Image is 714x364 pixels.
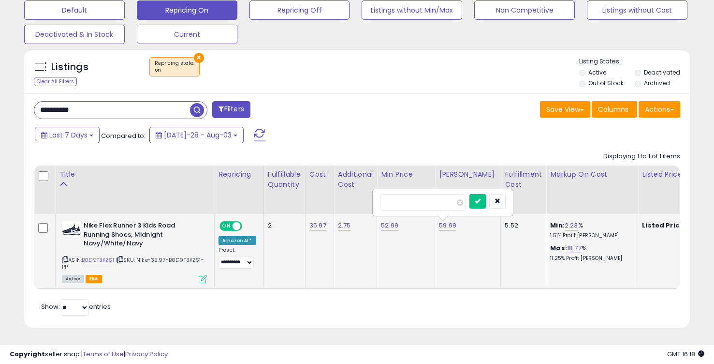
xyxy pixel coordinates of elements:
th: The percentage added to the cost of goods (COGS) that forms the calculator for Min & Max prices. [546,166,638,214]
div: Fulfillable Quantity [268,169,301,190]
button: Save View [540,101,590,118]
span: ON [220,222,233,230]
div: Clear All Filters [34,77,77,86]
span: 2025-08-12 16:18 GMT [667,349,704,359]
a: B0D9T3XZS1 [82,256,114,264]
b: Max: [550,243,567,253]
div: Repricing [219,169,260,180]
p: Listing States: [579,57,690,66]
div: Min Price [381,169,431,180]
b: Listed Price: [642,221,686,230]
a: Terms of Use [83,349,124,359]
a: 2.23 [565,221,578,230]
div: ASIN: [62,221,207,282]
button: Listings without Min/Max [362,0,462,20]
div: 2 [268,221,298,230]
span: Last 7 Days [49,130,87,140]
b: Min: [550,221,565,230]
div: 5.52 [505,221,539,230]
button: Default [24,0,125,20]
button: × [194,53,204,63]
span: Repricing state : [155,60,194,74]
button: Current [137,25,237,44]
span: Show: entries [41,302,111,311]
button: Last 7 Days [35,127,100,143]
button: Columns [592,101,637,118]
span: All listings currently available for purchase on Amazon [62,275,84,283]
button: Non Competitive [474,0,575,20]
a: 35.97 [309,221,326,230]
span: [DATE]-28 - Aug-03 [164,130,232,140]
img: 31qRHJidReL._SL40_.jpg [62,221,81,237]
span: Compared to: [101,131,146,140]
a: 18.77 [567,243,582,253]
button: Repricing Off [249,0,350,20]
p: 1.51% Profit [PERSON_NAME] [550,232,630,239]
label: Archived [644,79,670,87]
div: Displaying 1 to 1 of 1 items [603,152,680,161]
span: | SKU: Nike-35.97-B0D9T3XZS1-PP [62,256,204,271]
h5: Listings [51,61,88,74]
a: 2.75 [338,221,351,230]
span: Columns [598,105,628,114]
button: [DATE]-28 - Aug-03 [149,127,244,143]
button: Listings without Cost [587,0,687,20]
strong: Copyright [10,349,45,359]
button: Filters [212,101,250,118]
button: Actions [639,101,680,118]
label: Deactivated [644,68,680,76]
div: % [550,244,630,262]
div: Cost [309,169,330,180]
div: Markup on Cost [550,169,634,180]
b: Nike Flex Runner 3 Kids Road Running Shoes, Midnight Navy/White/Navy [84,221,201,251]
div: seller snap | | [10,350,168,359]
div: Amazon AI * [219,236,256,245]
div: % [550,221,630,239]
a: 59.99 [439,221,456,230]
span: OFF [241,222,256,230]
span: FBA [86,275,102,283]
button: Deactivated & In Stock [24,25,125,44]
div: on [155,67,194,74]
div: Preset: [219,247,256,269]
a: Privacy Policy [125,349,168,359]
div: Fulfillment Cost [505,169,542,190]
button: Repricing On [137,0,237,20]
label: Out of Stock [588,79,624,87]
a: 52.99 [381,221,398,230]
div: [PERSON_NAME] [439,169,496,180]
div: Title [59,169,210,180]
div: Additional Cost [338,169,373,190]
p: 11.25% Profit [PERSON_NAME] [550,255,630,262]
label: Active [588,68,606,76]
